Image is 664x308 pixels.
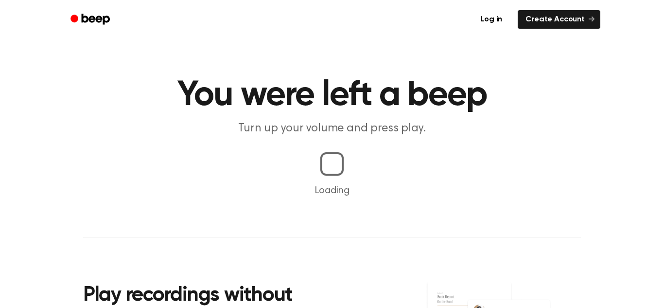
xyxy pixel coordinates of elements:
a: Log in [471,8,512,31]
p: Loading [12,183,652,198]
p: Turn up your volume and press play. [145,121,519,137]
a: Create Account [518,10,600,29]
h1: You were left a beep [83,78,581,113]
a: Beep [64,10,119,29]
